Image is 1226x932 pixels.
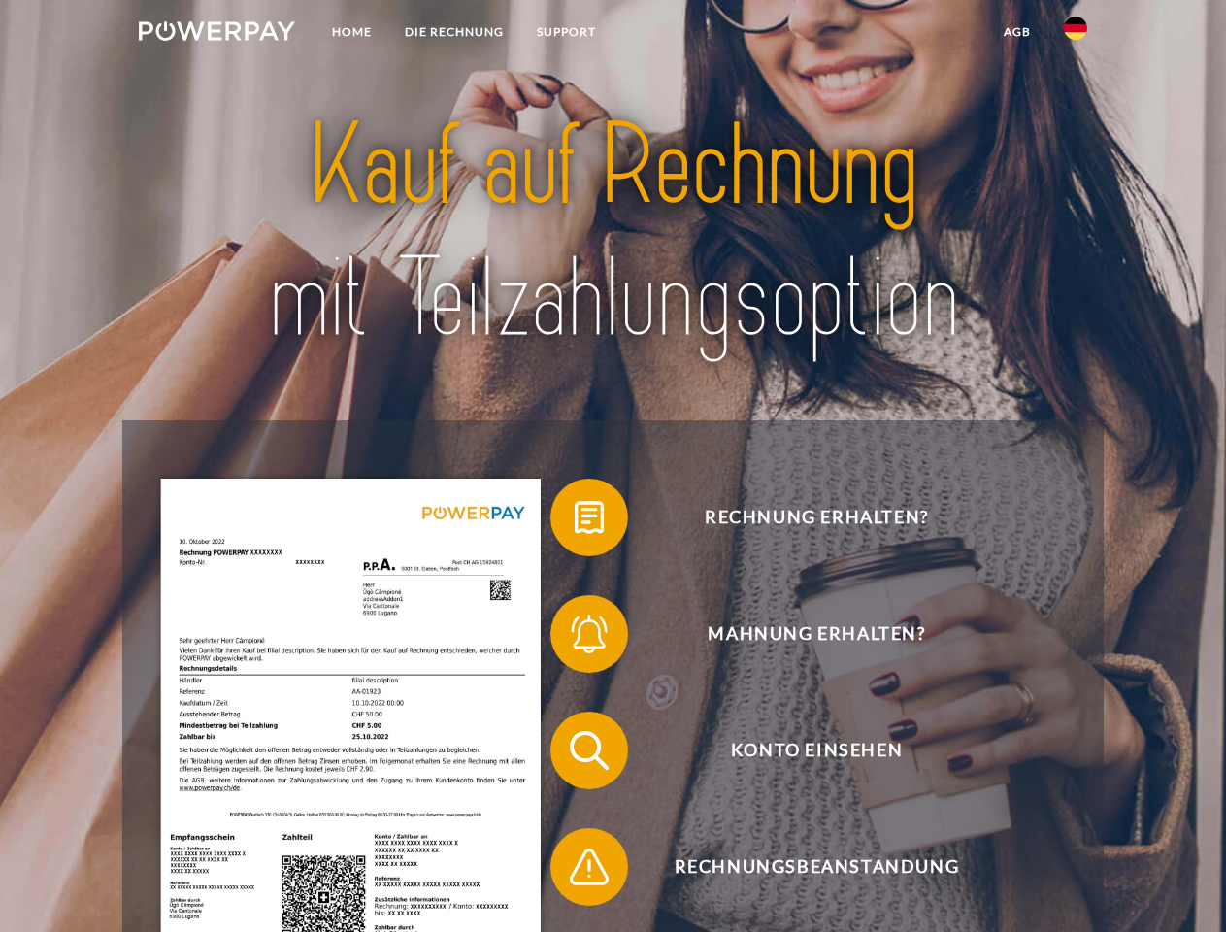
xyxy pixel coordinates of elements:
a: SUPPORT [520,15,613,50]
span: Konto einsehen [579,712,1054,789]
img: qb_search.svg [565,726,613,775]
img: title-powerpay_de.svg [185,93,1041,372]
button: Rechnung erhalten? [550,479,1055,556]
span: Rechnung erhalten? [579,479,1054,556]
span: Rechnungsbeanstandung [579,828,1054,906]
img: qb_warning.svg [565,843,613,891]
img: de [1064,17,1087,40]
img: qb_bell.svg [565,610,613,658]
a: DIE RECHNUNG [388,15,520,50]
a: agb [987,15,1047,50]
img: qb_bill.svg [565,493,613,542]
button: Konto einsehen [550,712,1055,789]
img: logo-powerpay-white.svg [139,21,295,41]
span: Mahnung erhalten? [579,595,1054,673]
button: Rechnungsbeanstandung [550,828,1055,906]
a: Home [315,15,388,50]
button: Mahnung erhalten? [550,595,1055,673]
